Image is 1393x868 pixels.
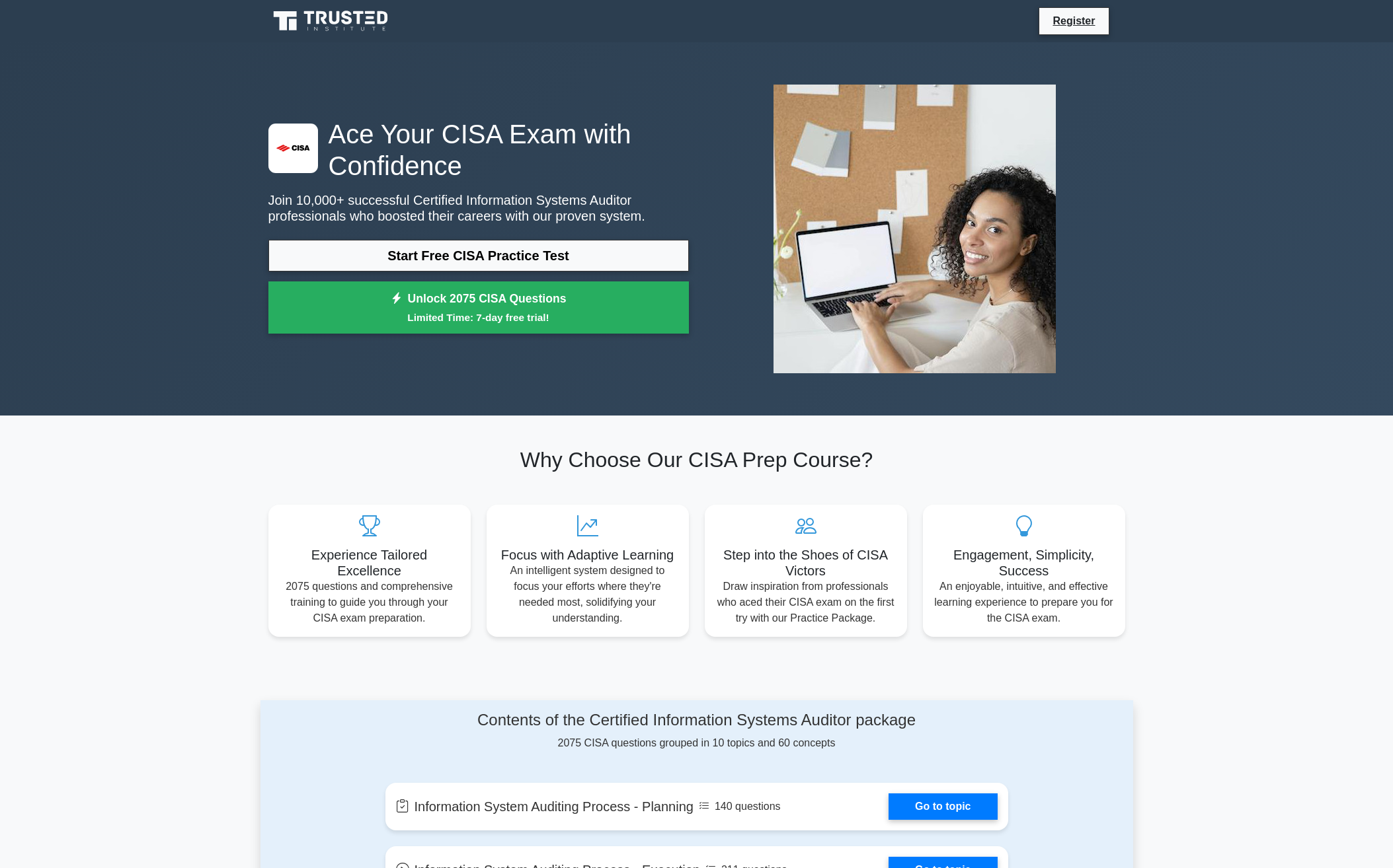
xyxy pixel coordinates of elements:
[268,118,689,182] h1: Ace Your CISA Exam with Confidence
[715,547,896,579] h5: Step into the Shoes of CISA Victors
[934,579,1115,626] p: An enjoyable, intuitive, and effective learning experience to prepare you for the CISA exam.
[1045,13,1103,29] a: Register
[268,192,689,224] p: Join 10,000+ successful Certified Information Systems Auditor professionals who boosted their car...
[497,547,678,563] h5: Focus with Adaptive Learning
[279,547,460,579] h5: Experience Tailored Excellence
[497,563,678,626] p: An intelligent system designed to focus your efforts where they're needed most, solidifying your ...
[889,793,997,820] a: Go to topic
[385,711,1008,730] h4: Contents of the Certified Information Systems Auditor package
[279,579,460,626] p: 2075 questions and comprehensive training to guide you through your CISA exam preparation.
[285,310,672,325] small: Limited Time: 7-day free trial!
[268,240,689,271] a: Start Free CISA Practice Test
[268,447,1125,472] h2: Why Choose Our CISA Prep Course?
[268,281,689,334] a: Unlock 2075 CISA QuestionsLimited Time: 7-day free trial!
[934,547,1115,579] h5: Engagement, Simplicity, Success
[385,711,1008,751] div: 2075 CISA questions grouped in 10 topics and 60 concepts
[715,579,896,626] p: Draw inspiration from professionals who aced their CISA exam on the first try with our Practice P...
